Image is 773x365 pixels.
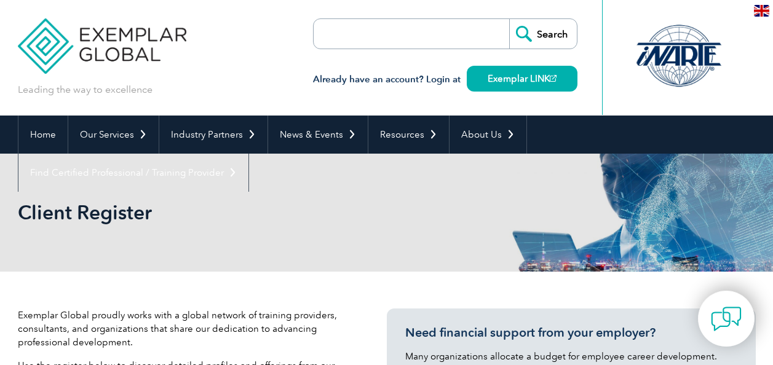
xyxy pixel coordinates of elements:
input: Search [509,19,577,49]
a: Exemplar LINK [467,66,577,92]
a: Industry Partners [159,116,268,154]
h2: Client Register [18,203,534,222]
a: Our Services [68,116,159,154]
a: About Us [450,116,526,154]
a: Resources [368,116,449,154]
img: open_square.png [550,75,557,82]
p: Exemplar Global proudly works with a global network of training providers, consultants, and organ... [18,308,350,349]
img: en [754,5,769,17]
p: Leading the way to excellence [18,83,153,96]
img: contact-chat.png [711,304,742,334]
h3: Already have an account? Login at [313,72,577,87]
a: News & Events [268,116,368,154]
a: Find Certified Professional / Training Provider [18,154,248,192]
a: Home [18,116,68,154]
h3: Need financial support from your employer? [405,325,737,340]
